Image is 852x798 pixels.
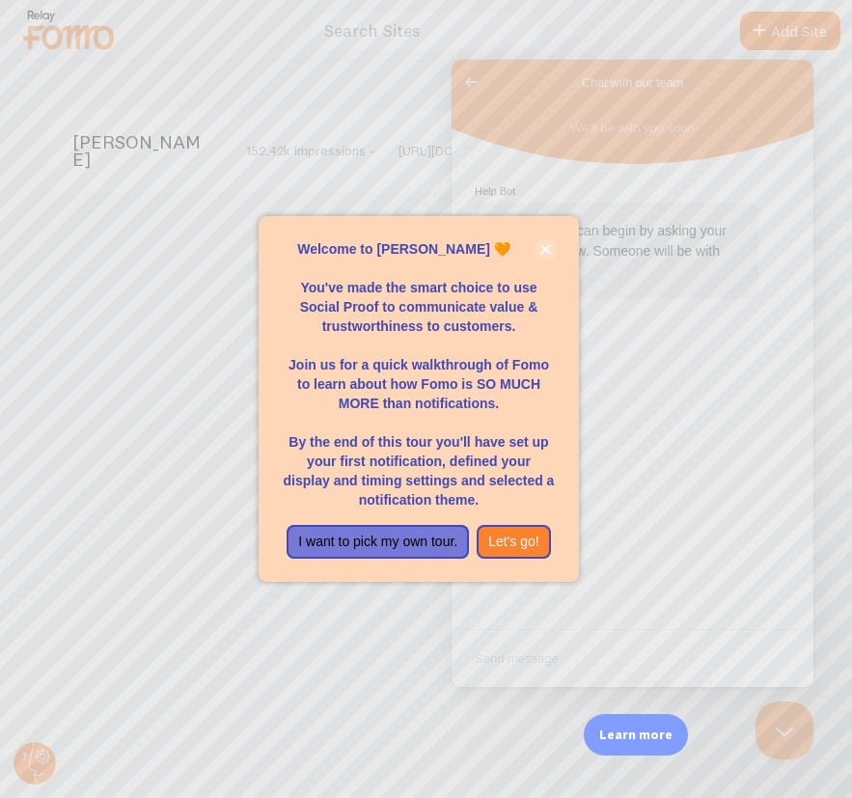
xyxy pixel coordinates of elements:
[44,163,275,218] span: Hi there! You can begin by asking your question below. Someone will be with you shortly.
[282,239,555,259] p: Welcome to [PERSON_NAME] 🧡
[130,14,233,33] span: Chat with our team
[8,11,31,34] span: Go back
[23,123,339,239] section: Live Chat
[477,525,551,560] button: Let's go!
[536,239,556,260] button: close,
[282,413,555,509] p: By the end of this tour you'll have set up your first notification, defined your display and timi...
[599,726,673,744] p: Learn more
[23,123,339,239] div: Chat message
[259,216,578,583] div: Welcome to Fomo, Elise De Paepe 🧡You&amp;#39;ve made the smart choice to use Social Proof to comm...
[282,259,555,336] p: You've made the smart choice to use Social Proof to communicate value & trustworthiness to custom...
[119,61,243,75] span: We’ll be with you soon
[282,336,555,413] p: Join us for a quick walkthrough of Fomo to learn about how Fomo is SO MUCH MORE than notifications.
[584,714,688,756] div: Learn more
[23,123,339,141] span: Help Bot
[287,525,469,560] button: I want to pick my own tour.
